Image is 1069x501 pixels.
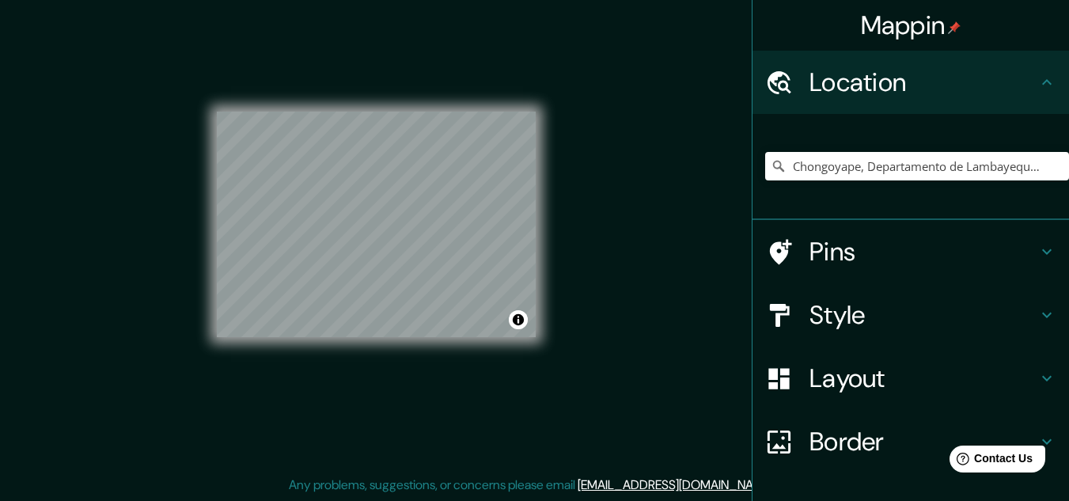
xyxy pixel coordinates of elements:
iframe: Help widget launcher [928,439,1052,484]
div: Location [752,51,1069,114]
a: [EMAIL_ADDRESS][DOMAIN_NAME] [578,476,773,493]
h4: Location [809,66,1037,98]
p: Any problems, suggestions, or concerns please email . [289,476,775,495]
div: Style [752,283,1069,347]
canvas: Map [217,112,536,337]
input: Pick your city or area [765,152,1069,180]
h4: Layout [809,362,1037,394]
div: Layout [752,347,1069,410]
h4: Pins [809,236,1037,268]
button: Toggle attribution [509,310,528,329]
h4: Style [809,299,1037,331]
img: pin-icon.png [948,21,961,34]
h4: Mappin [861,9,961,41]
h4: Border [809,426,1037,457]
div: Pins [752,220,1069,283]
div: Border [752,410,1069,473]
